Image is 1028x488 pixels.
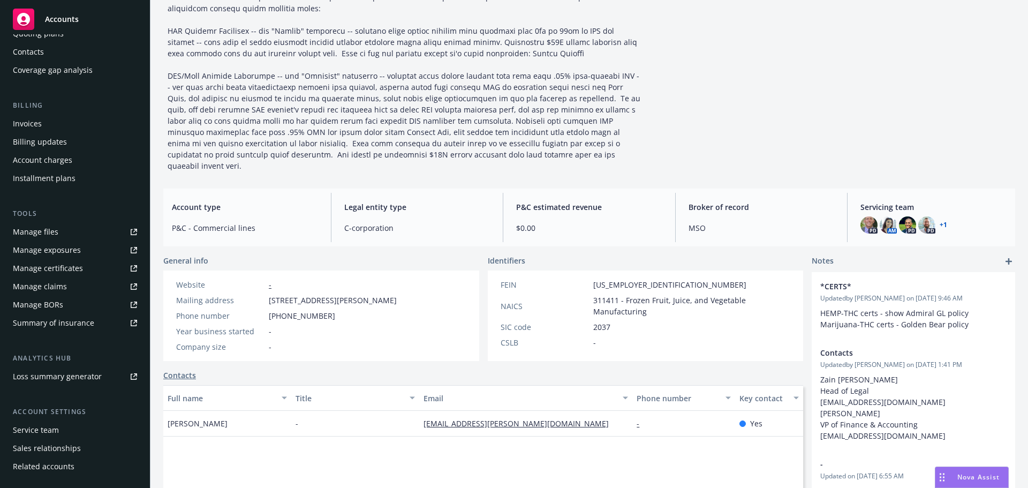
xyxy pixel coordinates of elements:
[9,4,141,34] a: Accounts
[820,374,1007,441] p: Zain [PERSON_NAME] Head of Legal [EMAIL_ADDRESS][DOMAIN_NAME] [PERSON_NAME] VP of Finance & Accou...
[13,170,75,187] div: Installment plans
[419,385,632,411] button: Email
[344,222,490,234] span: C-corporation
[13,242,81,259] div: Manage exposures
[176,341,264,352] div: Company size
[13,296,63,313] div: Manage BORs
[291,385,419,411] button: Title
[13,260,83,277] div: Manage certificates
[45,15,79,24] span: Accounts
[735,385,803,411] button: Key contact
[501,337,589,348] div: CSLB
[163,370,196,381] a: Contacts
[176,326,264,337] div: Year business started
[9,208,141,219] div: Tools
[13,115,42,132] div: Invoices
[176,295,264,306] div: Mailing address
[9,278,141,295] a: Manage claims
[501,279,589,290] div: FEIN
[812,339,1015,450] div: ContactsUpdatedby [PERSON_NAME] on [DATE] 1:41 PMZain [PERSON_NAME] Head of Legal [EMAIL_ADDRESS]...
[9,242,141,259] a: Manage exposures
[516,201,662,213] span: P&C estimated revenue
[820,360,1007,370] span: Updated by [PERSON_NAME] on [DATE] 1:41 PM
[9,458,141,475] a: Related accounts
[13,62,93,79] div: Coverage gap analysis
[860,201,1007,213] span: Servicing team
[13,278,67,295] div: Manage claims
[269,341,271,352] span: -
[9,407,141,417] div: Account settings
[880,216,897,234] img: photo
[13,152,72,169] div: Account charges
[820,307,1007,330] p: HEMP-THC certs - show Admiral GL policy Marijuana-THC certs - Golden Bear policy
[9,170,141,187] a: Installment plans
[163,385,291,411] button: Full name
[172,222,318,234] span: P&C - Commercial lines
[957,472,1000,482] span: Nova Assist
[9,133,141,151] a: Billing updates
[9,422,141,439] a: Service team
[296,418,298,429] span: -
[13,422,59,439] div: Service team
[812,255,834,268] span: Notes
[632,385,735,411] button: Phone number
[593,295,791,317] span: 311411 - Frozen Fruit, Juice, and Vegetable Manufacturing
[168,418,228,429] span: [PERSON_NAME]
[269,280,271,290] a: -
[168,393,275,404] div: Full name
[344,201,490,213] span: Legal entity type
[13,43,44,61] div: Contacts
[9,100,141,111] div: Billing
[9,152,141,169] a: Account charges
[940,222,947,228] a: +1
[637,393,719,404] div: Phone number
[9,353,141,364] div: Analytics hub
[269,326,271,337] span: -
[424,393,616,404] div: Email
[935,467,1009,488] button: Nova Assist
[9,43,141,61] a: Contacts
[13,133,67,151] div: Billing updates
[488,255,525,266] span: Identifiers
[516,222,662,234] span: $0.00
[9,115,141,132] a: Invoices
[269,295,397,306] span: [STREET_ADDRESS][PERSON_NAME]
[820,459,979,470] span: -
[9,440,141,457] a: Sales relationships
[593,279,746,290] span: [US_EMPLOYER_IDENTIFICATION_NUMBER]
[13,458,74,475] div: Related accounts
[1002,255,1015,268] a: add
[172,201,318,213] span: Account type
[918,216,935,234] img: photo
[750,418,762,429] span: Yes
[269,310,335,321] span: [PHONE_NUMBER]
[9,314,141,332] a: Summary of insurance
[689,222,835,234] span: MSO
[935,467,949,487] div: Drag to move
[820,347,979,358] span: Contacts
[296,393,403,404] div: Title
[593,337,596,348] span: -
[9,62,141,79] a: Coverage gap analysis
[501,321,589,333] div: SIC code
[424,418,617,429] a: [EMAIL_ADDRESS][PERSON_NAME][DOMAIN_NAME]
[812,272,1015,339] div: *CERTS*Updatedby [PERSON_NAME] on [DATE] 9:46 AMHEMP-THC certs - show Admiral GL policy Marijuana...
[820,294,1007,303] span: Updated by [PERSON_NAME] on [DATE] 9:46 AM
[739,393,787,404] div: Key contact
[899,216,916,234] img: photo
[637,418,648,429] a: -
[9,368,141,385] a: Loss summary generator
[593,321,610,333] span: 2037
[9,260,141,277] a: Manage certificates
[13,314,94,332] div: Summary of insurance
[176,310,264,321] div: Phone number
[13,368,102,385] div: Loss summary generator
[689,201,835,213] span: Broker of record
[176,279,264,290] div: Website
[501,301,589,312] div: NAICS
[13,440,81,457] div: Sales relationships
[860,216,878,234] img: photo
[163,255,208,266] span: General info
[820,471,1007,481] span: Updated on [DATE] 6:55 AM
